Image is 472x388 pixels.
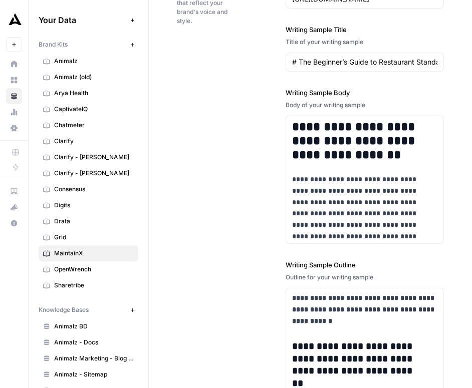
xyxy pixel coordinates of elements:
[6,56,22,72] a: Home
[39,334,138,350] a: Animalz - Docs
[54,185,134,194] span: Consensus
[54,89,134,98] span: Arya Health
[39,69,138,85] a: Animalz (old)
[39,229,138,245] a: Grid
[39,85,138,101] a: Arya Health
[54,322,134,331] span: Animalz BD
[39,245,138,261] a: MaintainX
[54,281,134,290] span: Sharetribe
[6,215,22,231] button: Help + Support
[54,370,134,379] span: Animalz - Sitemap
[54,217,134,226] span: Drata
[39,318,138,334] a: Animalz BD
[39,213,138,229] a: Drata
[54,137,134,146] span: Clarify
[6,199,22,215] button: What's new?
[286,88,444,98] label: Writing Sample Body
[39,53,138,69] a: Animalz
[54,201,134,210] span: Digits
[39,350,138,366] a: Animalz Marketing - Blog content
[39,101,138,117] a: CaptivateIQ
[39,277,138,293] a: Sharetribe
[286,38,444,47] div: Title of your writing sample
[39,261,138,277] a: OpenWrench
[54,354,134,363] span: Animalz Marketing - Blog content
[292,57,437,67] input: Game Day Gear Guide
[39,197,138,213] a: Digits
[286,25,444,35] label: Writing Sample Title
[54,57,134,66] span: Animalz
[286,101,444,110] div: Body of your writing sample
[39,181,138,197] a: Consensus
[6,12,24,30] img: Animalz Logo
[54,153,134,162] span: Clarify - [PERSON_NAME]
[7,200,22,215] div: What's new?
[6,104,22,120] a: Usage
[54,249,134,258] span: MaintainX
[286,260,444,270] label: Writing Sample Outline
[286,273,444,282] div: Outline for your writing sample
[54,169,134,178] span: Clarify - [PERSON_NAME]
[6,183,22,199] a: AirOps Academy
[6,120,22,136] a: Settings
[6,8,22,33] button: Workspace: Animalz
[54,121,134,130] span: Chatmeter
[6,88,22,104] a: Your Data
[54,105,134,114] span: CaptivateIQ
[39,133,138,149] a: Clarify
[39,149,138,165] a: Clarify - [PERSON_NAME]
[6,72,22,88] a: Browse
[39,14,126,26] span: Your Data
[54,338,134,347] span: Animalz - Docs
[39,305,89,314] span: Knowledge Bases
[54,73,134,82] span: Animalz (old)
[39,366,138,382] a: Animalz - Sitemap
[39,117,138,133] a: Chatmeter
[54,233,134,242] span: Grid
[54,265,134,274] span: OpenWrench
[39,40,68,49] span: Brand Kits
[39,165,138,181] a: Clarify - [PERSON_NAME]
